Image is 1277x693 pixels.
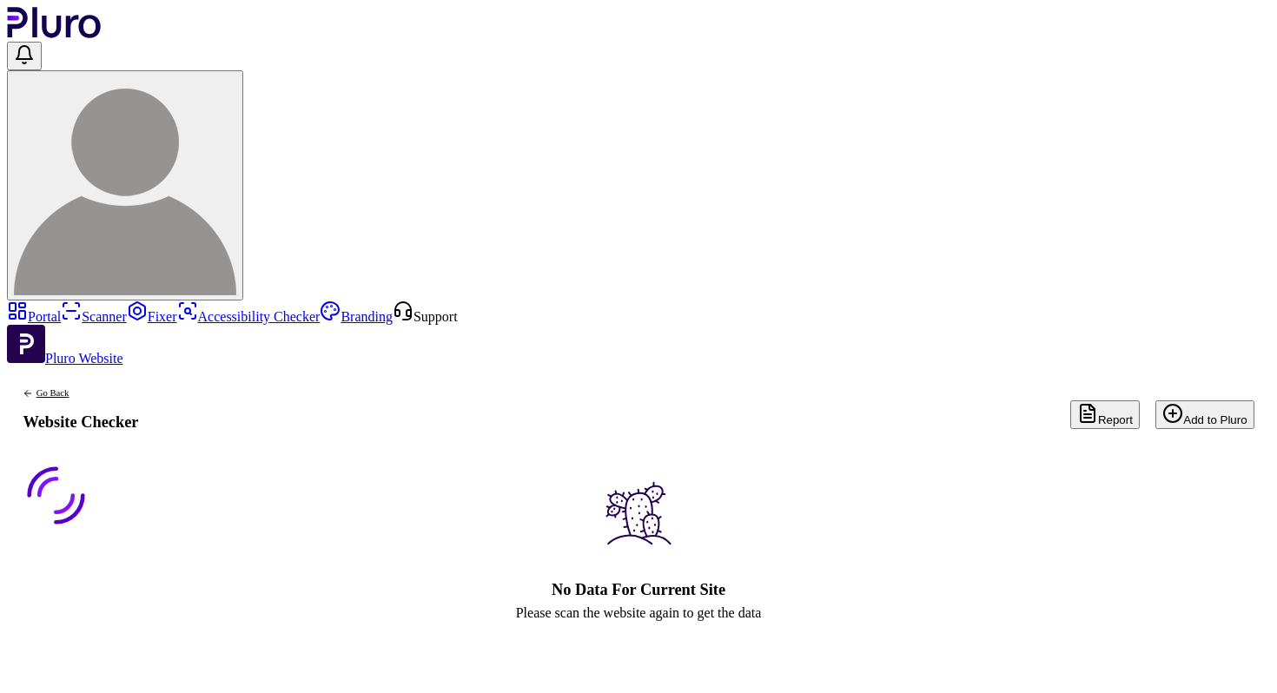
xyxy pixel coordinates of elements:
a: Portal [7,309,61,324]
a: Accessibility Checker [177,309,321,324]
a: Back to previous screen [23,388,138,399]
button: Add to Pluro [1155,400,1254,429]
button: Open notifications, you have undefined new notifications [7,42,42,70]
div: Please scan the website again to get the data [516,605,762,621]
a: Branding [320,309,393,324]
a: Logo [7,26,102,41]
a: Open Pluro Website [7,351,123,366]
img: Placeholder image [604,478,673,548]
h1: Website Checker [23,414,138,430]
img: User avatar [14,73,236,295]
h2: No Data For Current Site [552,580,725,599]
button: Report [1070,400,1140,429]
a: Fixer [127,309,177,324]
aside: Sidebar menu [7,300,1270,366]
a: Scanner [61,309,127,324]
a: Open Support screen [393,309,458,324]
button: User avatar [7,70,243,300]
